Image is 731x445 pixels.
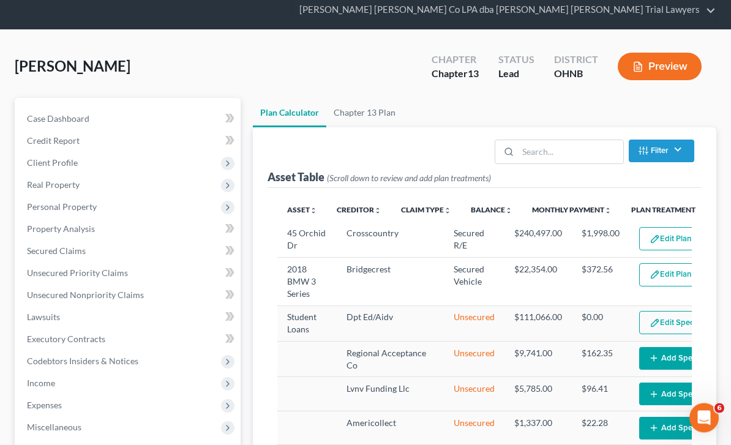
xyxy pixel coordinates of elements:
a: Creditorunfold_more [337,206,381,215]
a: Chapter 13 Plan [326,99,403,128]
td: $96.41 [572,378,629,411]
img: edit-pencil-c1479a1de80d8dea1e2430c2f745a3c6a07e9d7aa2eeffe225670001d78357a8.svg [650,234,660,245]
a: Claim Typeunfold_more [401,206,451,215]
td: $1,337.00 [504,411,572,445]
td: $240,497.00 [504,223,572,258]
a: Unsecured Priority Claims [17,263,241,285]
span: 13 [468,68,479,80]
div: Status [498,53,534,67]
img: edit-pencil-c1479a1de80d8dea1e2430c2f745a3c6a07e9d7aa2eeffe225670001d78357a8.svg [650,318,660,329]
a: Executory Contracts [17,329,241,351]
span: Secured Claims [27,246,86,256]
div: OHNB [554,67,598,81]
span: 6 [714,403,724,413]
td: Student Loans [277,306,337,342]
td: Dpt Ed/Aidv [337,306,444,342]
th: Plan Treatment [621,198,705,223]
span: (Scroll down to review and add plan treatments) [327,173,491,184]
div: Chapter [432,67,479,81]
td: Lvnv Funding Llc [337,378,444,411]
img: edit-pencil-c1479a1de80d8dea1e2430c2f745a3c6a07e9d7aa2eeffe225670001d78357a8.svg [650,270,660,280]
span: Client Profile [27,158,78,168]
iframe: Intercom live chat [689,403,719,433]
td: $162.35 [572,342,629,378]
div: Lead [498,67,534,81]
i: unfold_more [374,208,381,215]
td: Unsecured [444,342,504,378]
a: Credit Report [17,130,241,152]
span: Credit Report [27,136,80,146]
span: [PERSON_NAME] [15,58,130,75]
span: Real Property [27,180,80,190]
td: $5,785.00 [504,378,572,411]
a: Plan Calculator [253,99,326,128]
td: 2018 BMW 3 Series [277,258,337,306]
span: Codebtors Insiders & Notices [27,356,138,367]
td: Unsecured [444,378,504,411]
i: unfold_more [310,208,317,215]
span: Expenses [27,400,62,411]
td: 45 Orchid Dr [277,223,337,258]
td: $372.56 [572,258,629,306]
a: Secured Claims [17,241,241,263]
span: Income [27,378,55,389]
td: Secured R/E [444,223,504,258]
td: Crosscountry [337,223,444,258]
td: $9,741.00 [504,342,572,378]
span: Personal Property [27,202,97,212]
span: Property Analysis [27,224,95,234]
button: Filter [629,140,694,163]
div: Chapter [432,53,479,67]
a: Case Dashboard [17,108,241,130]
span: Case Dashboard [27,114,89,124]
td: $111,066.00 [504,306,572,342]
a: Lawsuits [17,307,241,329]
td: $0.00 [572,306,629,342]
i: unfold_more [505,208,512,215]
a: Property Analysis [17,219,241,241]
a: Unsecured Nonpriority Claims [17,285,241,307]
button: Preview [618,53,702,81]
span: Unsecured Priority Claims [27,268,128,279]
a: Assetunfold_more [287,206,317,215]
td: Secured Vehicle [444,258,504,306]
td: Unsecured [444,411,504,445]
td: $1,998.00 [572,223,629,258]
div: District [554,53,598,67]
td: Americollect [337,411,444,445]
td: $22.28 [572,411,629,445]
a: Monthly Paymentunfold_more [532,206,612,215]
i: unfold_more [604,208,612,215]
td: Regional Acceptance Co [337,342,444,378]
td: $22,354.00 [504,258,572,306]
span: Lawsuits [27,312,60,323]
span: Miscellaneous [27,422,81,433]
input: Search... [518,141,623,164]
a: Balanceunfold_more [471,206,512,215]
span: Unsecured Nonpriority Claims [27,290,144,301]
td: Bridgecrest [337,258,444,306]
td: Unsecured [444,306,504,342]
span: Executory Contracts [27,334,105,345]
i: unfold_more [444,208,451,215]
div: Asset Table [268,170,491,185]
